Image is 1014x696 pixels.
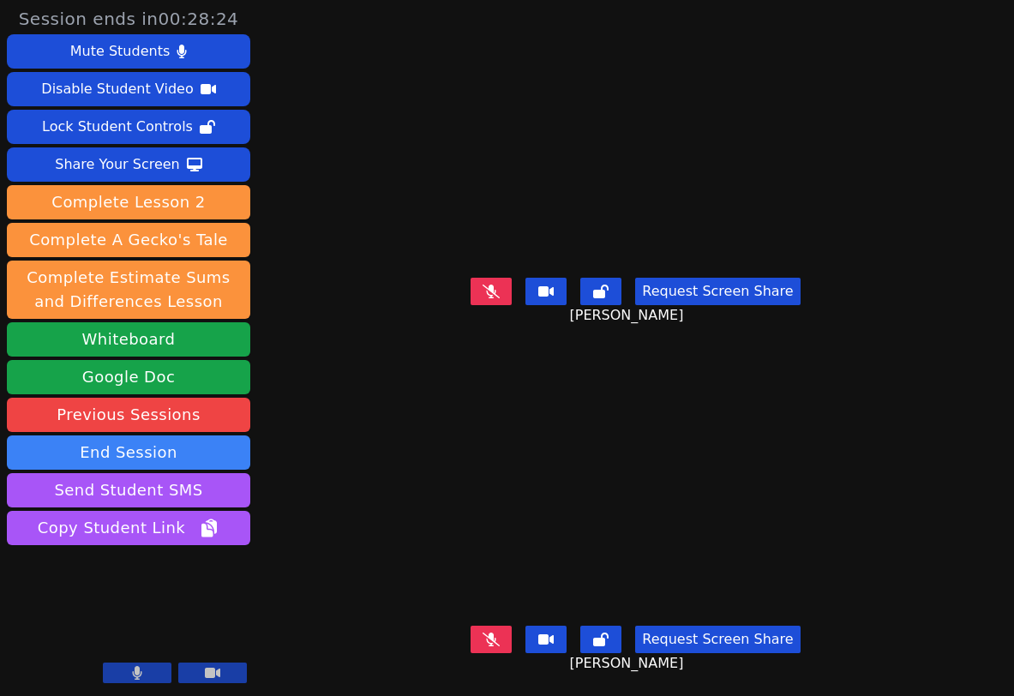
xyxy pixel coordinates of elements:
div: Lock Student Controls [42,113,193,141]
a: Previous Sessions [7,398,250,432]
button: Whiteboard [7,322,250,357]
button: Share Your Screen [7,147,250,182]
button: Complete A Gecko's Tale [7,223,250,257]
span: [PERSON_NAME] [570,305,688,326]
time: 00:28:24 [159,9,239,29]
div: Share Your Screen [55,151,180,178]
button: Lock Student Controls [7,110,250,144]
button: Request Screen Share [635,626,800,653]
button: Request Screen Share [635,278,800,305]
button: Disable Student Video [7,72,250,106]
button: Complete Lesson 2 [7,185,250,219]
span: Copy Student Link [38,516,219,540]
div: Disable Student Video [41,75,193,103]
div: Mute Students [70,38,170,65]
span: Session ends in [19,7,239,31]
button: End Session [7,435,250,470]
button: Complete Estimate Sums and Differences Lesson [7,261,250,319]
button: Mute Students [7,34,250,69]
span: [PERSON_NAME] [570,653,688,674]
button: Copy Student Link [7,511,250,545]
button: Send Student SMS [7,473,250,507]
a: Google Doc [7,360,250,394]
